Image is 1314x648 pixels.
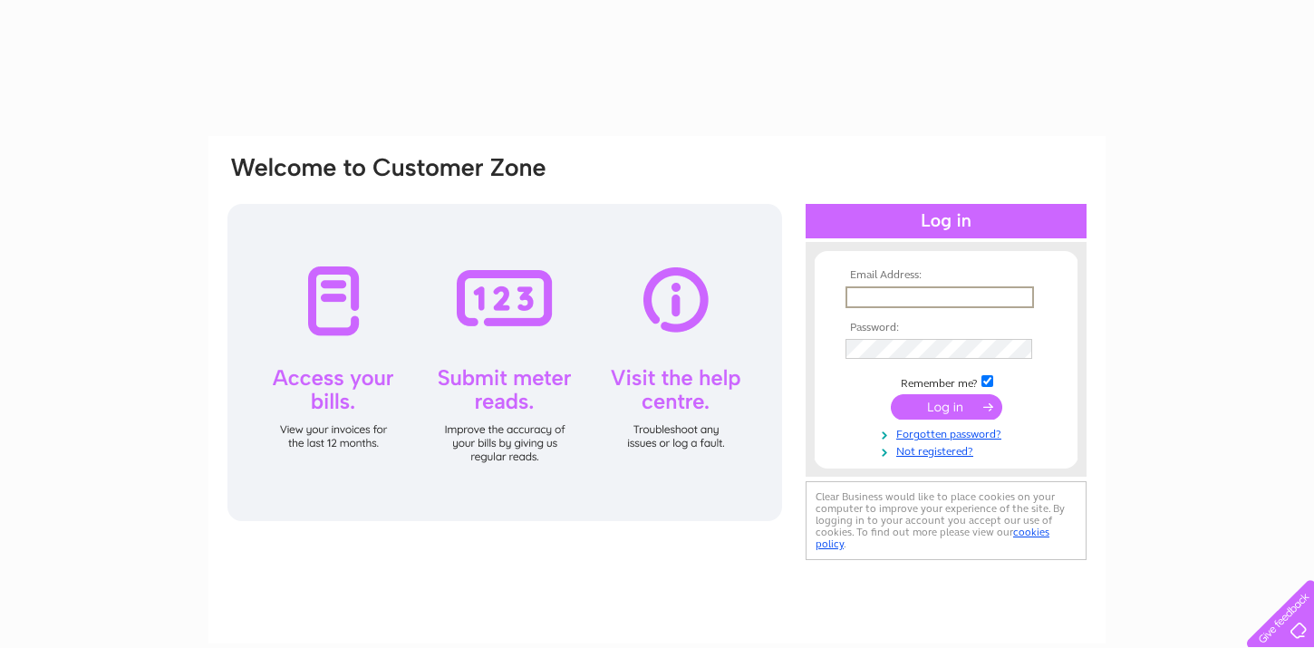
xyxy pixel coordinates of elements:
td: Remember me? [841,372,1051,391]
a: cookies policy [816,526,1049,550]
div: Clear Business would like to place cookies on your computer to improve your experience of the sit... [806,481,1087,560]
th: Password: [841,322,1051,334]
a: Not registered? [845,441,1051,459]
a: Forgotten password? [845,424,1051,441]
th: Email Address: [841,269,1051,282]
input: Submit [891,394,1002,420]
